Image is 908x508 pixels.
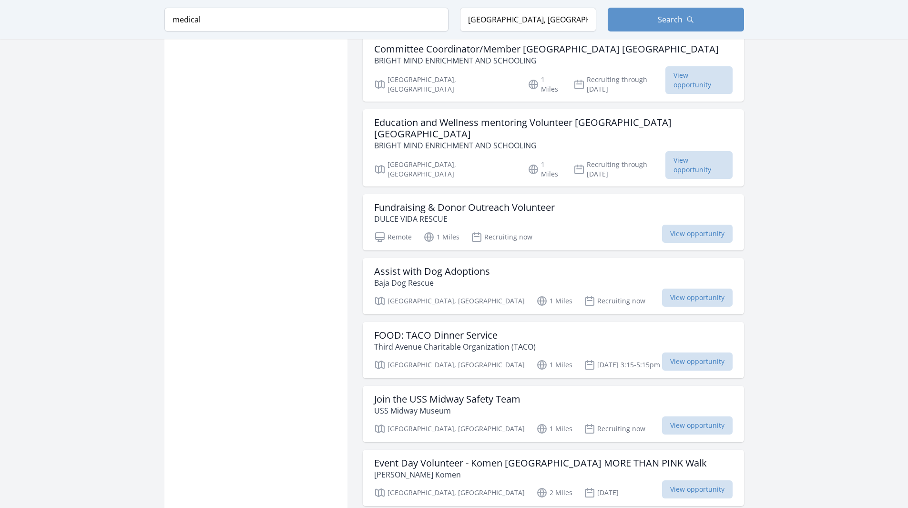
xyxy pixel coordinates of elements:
[662,480,733,498] span: View opportunity
[363,322,744,378] a: FOOD: TACO Dinner Service Third Avenue Charitable Organization (TACO) [GEOGRAPHIC_DATA], [GEOGRAP...
[374,341,536,352] p: Third Avenue Charitable Organization (TACO)
[536,423,572,435] p: 1 Miles
[584,487,619,498] p: [DATE]
[363,258,744,314] a: Assist with Dog Adoptions Baja Dog Rescue [GEOGRAPHIC_DATA], [GEOGRAPHIC_DATA] 1 Miles Recruiting...
[662,289,733,307] span: View opportunity
[584,359,660,371] p: [DATE] 3:15-5:15pm
[528,160,562,179] p: 1 Miles
[662,416,733,435] span: View opportunity
[363,194,744,250] a: Fundraising & Donor Outreach Volunteer DULCE VIDA RESCUE Remote 1 Miles Recruiting now View oppor...
[374,202,555,213] h3: Fundraising & Donor Outreach Volunteer
[374,359,525,371] p: [GEOGRAPHIC_DATA], [GEOGRAPHIC_DATA]
[374,405,520,416] p: USS Midway Museum
[374,266,490,277] h3: Assist with Dog Adoptions
[374,43,719,55] h3: Committee Coordinator/Member [GEOGRAPHIC_DATA] [GEOGRAPHIC_DATA]
[363,386,744,442] a: Join the USS Midway Safety Team USS Midway Museum [GEOGRAPHIC_DATA], [GEOGRAPHIC_DATA] 1 Miles Re...
[584,295,645,307] p: Recruiting now
[374,117,733,140] h3: Education and Wellness mentoring Volunteer [GEOGRAPHIC_DATA] [GEOGRAPHIC_DATA]
[584,423,645,435] p: Recruiting now
[363,450,744,506] a: Event Day Volunteer - Komen [GEOGRAPHIC_DATA] MORE THAN PINK Walk [PERSON_NAME] Komen [GEOGRAPHIC...
[471,231,532,243] p: Recruiting now
[374,55,719,66] p: BRIGHT MIND ENRICHMENT AND SCHOOLING
[374,487,525,498] p: [GEOGRAPHIC_DATA], [GEOGRAPHIC_DATA]
[374,160,517,179] p: [GEOGRAPHIC_DATA], [GEOGRAPHIC_DATA]
[374,394,520,405] h3: Join the USS Midway Safety Team
[573,75,665,94] p: Recruiting through [DATE]
[662,352,733,371] span: View opportunity
[374,457,707,469] h3: Event Day Volunteer - Komen [GEOGRAPHIC_DATA] MORE THAN PINK Walk
[374,295,525,307] p: [GEOGRAPHIC_DATA], [GEOGRAPHIC_DATA]
[665,151,733,179] span: View opportunity
[662,225,733,243] span: View opportunity
[363,109,744,187] a: Education and Wellness mentoring Volunteer [GEOGRAPHIC_DATA] [GEOGRAPHIC_DATA] BRIGHT MIND ENRICH...
[374,231,412,243] p: Remote
[374,75,517,94] p: [GEOGRAPHIC_DATA], [GEOGRAPHIC_DATA]
[374,213,555,225] p: DULCE VIDA RESCUE
[528,75,562,94] p: 1 Miles
[573,160,665,179] p: Recruiting through [DATE]
[460,8,596,31] input: Location
[363,36,744,102] a: Committee Coordinator/Member [GEOGRAPHIC_DATA] [GEOGRAPHIC_DATA] BRIGHT MIND ENRICHMENT AND SCHOO...
[665,66,733,94] span: View opportunity
[374,277,490,289] p: Baja Dog Rescue
[536,295,572,307] p: 1 Miles
[536,359,572,371] p: 1 Miles
[658,14,683,25] span: Search
[164,8,449,31] input: Keyword
[536,487,572,498] p: 2 Miles
[374,469,707,480] p: [PERSON_NAME] Komen
[374,423,525,435] p: [GEOGRAPHIC_DATA], [GEOGRAPHIC_DATA]
[374,330,536,341] h3: FOOD: TACO Dinner Service
[423,231,459,243] p: 1 Miles
[374,140,733,151] p: BRIGHT MIND ENRICHMENT AND SCHOOLING
[608,8,744,31] button: Search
